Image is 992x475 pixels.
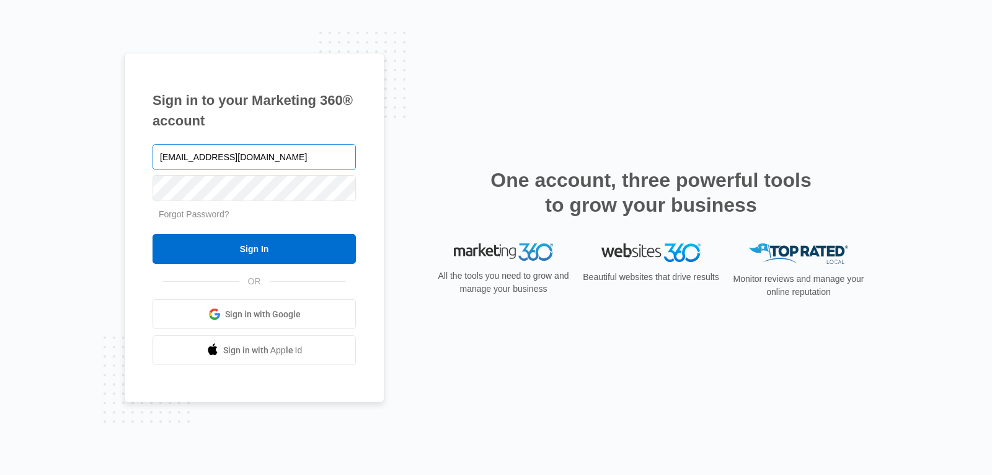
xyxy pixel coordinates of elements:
img: Websites 360 [601,243,701,261]
img: Top Rated Local [749,243,848,264]
input: Email [153,144,356,170]
h2: One account, three powerful tools to grow your business [487,168,815,217]
span: Sign in with Google [225,308,301,321]
img: Marketing 360 [454,243,553,261]
p: All the tools you need to grow and manage your business [434,269,573,296]
input: Sign In [153,234,356,264]
span: OR [239,275,270,288]
span: Sign in with Apple Id [223,344,303,357]
a: Sign in with Apple Id [153,335,356,365]
a: Sign in with Google [153,299,356,329]
a: Forgot Password? [159,209,229,219]
p: Monitor reviews and manage your online reputation [729,273,868,299]
p: Beautiful websites that drive results [582,271,720,284]
h1: Sign in to your Marketing 360® account [153,90,356,131]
